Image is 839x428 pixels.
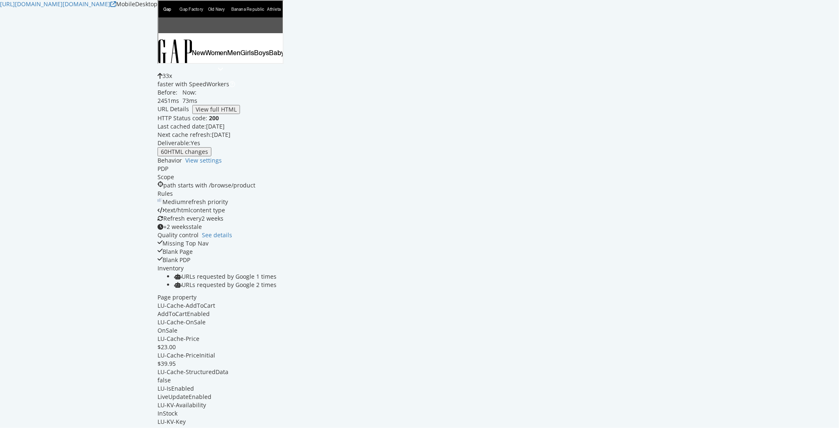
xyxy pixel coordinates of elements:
[158,80,284,88] div: faster with SpeedWorkers
[174,281,284,289] li: URLs requested by Google 2 times
[158,264,184,272] div: Inventory
[158,122,206,131] div: Last cached date:
[192,105,240,114] button: View full HTML
[162,198,186,206] div: Medium
[158,190,284,198] div: Rules
[158,302,284,310] div: LU-Cache-AddToCart
[209,114,219,122] strong: 200
[158,293,196,302] div: Page property
[158,165,284,173] div: PDP
[158,206,284,214] div: content type
[202,231,232,239] a: See details
[161,148,208,155] div: 60 HTML changes
[158,114,284,122] div: HTTP Status code:
[158,360,284,368] div: $39.95
[162,239,209,248] div: Missing Top Nav
[158,97,179,105] div: 2451 ms
[158,173,284,181] div: Scope
[158,351,284,360] div: LU-Cache-PriceInitial
[158,318,284,326] div: LU-Cache-OnSale
[158,131,212,139] div: Next cache refresh:
[158,156,182,165] div: Behavior
[158,310,284,318] div: AddToCartEnabled
[158,88,179,105] div: Before:
[182,88,197,105] div: Now:
[201,214,223,223] div: 2 weeks
[158,418,284,426] div: LU-KV-Key
[163,223,189,231] div: + 2 weeks
[158,335,284,343] div: LU-Cache-Price
[158,384,284,393] div: LU-IsEnabled
[158,223,284,231] div: stale
[162,198,228,206] div: refresh priority
[212,131,230,139] div: [DATE]
[206,122,225,131] div: [DATE]
[158,343,284,351] div: $23.00
[158,105,189,114] div: URL Details
[163,181,255,190] div: path starts with /browse/product
[162,248,193,256] div: Blank Page
[191,139,200,147] div: Yes
[158,326,284,335] div: OnSale
[158,198,162,202] img: j32suk7ufU7viAAAAAElFTkSuQmCC
[158,214,284,223] div: Refresh every
[158,368,284,376] div: LU-Cache-StructuredData
[185,156,222,165] a: View settings
[158,139,191,147] div: Deliverable:
[165,206,190,214] div: text/html
[158,231,199,239] div: Quality control
[162,256,190,264] div: Blank PDP
[196,106,237,113] div: View full HTML
[158,147,211,156] button: 60HTML changes
[182,97,197,105] div: 73 ms
[162,72,172,80] div: 33 x
[158,401,284,409] div: LU-KV-Availability
[158,376,284,384] div: false
[158,393,284,401] div: LiveUpdateEnabled
[158,409,284,418] div: InStock
[174,272,284,281] li: URLs requested by Google 1 times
